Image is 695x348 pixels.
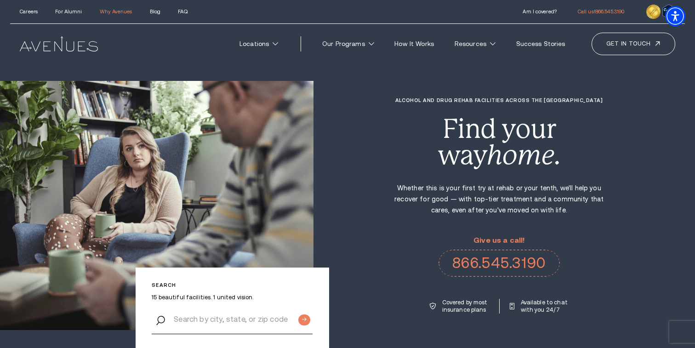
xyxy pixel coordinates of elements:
img: clock [646,5,660,18]
a: Blog [150,9,160,14]
input: Search by city, state, or zip code [152,305,313,334]
p: Whether this is your first try at rehab or your tenth, we'll help you recover for good — with top... [393,183,604,216]
p: Give us a call! [439,236,560,245]
p: Covered by most insurance plans [442,299,490,314]
p: Search [152,282,313,288]
p: Available to chat with you 24/7 [521,299,569,314]
p: 15 beautiful facilities. 1 united vision. [152,294,313,301]
a: call 866.545.3190 [439,250,560,277]
a: Resources [447,35,503,52]
a: Am I covered? [523,9,556,14]
input: Submit button [298,314,310,325]
a: Careers [20,9,38,14]
a: Success Stories [508,35,573,52]
a: Why Avenues [100,9,132,14]
a: For Alumni [55,9,82,14]
a: FAQ [178,9,187,14]
a: Locations [232,35,286,52]
a: How It Works [387,35,442,52]
a: call 866.545.3190 [578,9,624,14]
div: Accessibility Menu [665,6,685,26]
a: Covered by most insurance plans [430,299,490,314]
i: home. [487,140,560,171]
a: Get in touch [592,33,675,55]
a: Available to chat with you 24/7 [510,299,569,314]
h1: Alcohol and Drug Rehab Facilities across the [GEOGRAPHIC_DATA] [393,97,604,103]
div: Find your way [393,116,604,169]
a: Our Programs [314,35,382,52]
span: 866.545.3190 [595,9,624,14]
